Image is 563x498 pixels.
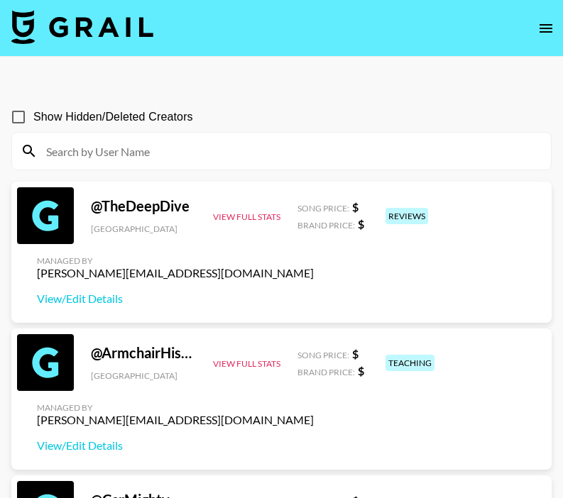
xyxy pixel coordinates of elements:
[297,367,355,377] span: Brand Price:
[358,217,364,231] strong: $
[91,223,196,234] div: [GEOGRAPHIC_DATA]
[33,109,193,126] span: Show Hidden/Deleted Creators
[532,14,560,43] button: open drawer
[213,211,280,222] button: View Full Stats
[91,197,196,215] div: @ TheDeepDive
[38,140,542,162] input: Search by User Name
[37,402,314,413] div: Managed By
[37,438,314,453] a: View/Edit Details
[352,347,359,360] strong: $
[37,413,314,427] div: [PERSON_NAME][EMAIL_ADDRESS][DOMAIN_NAME]
[352,200,359,214] strong: $
[358,364,364,377] strong: $
[386,208,428,224] div: reviews
[11,10,153,44] img: Grail Talent
[297,350,349,360] span: Song Price:
[297,220,355,231] span: Brand Price:
[37,292,314,306] a: View/Edit Details
[37,266,314,280] div: [PERSON_NAME][EMAIL_ADDRESS][DOMAIN_NAME]
[91,370,196,381] div: [GEOGRAPHIC_DATA]
[213,358,280,369] button: View Full Stats
[386,355,434,371] div: teaching
[37,255,314,266] div: Managed By
[91,344,196,362] div: @ ArmchairHistorian
[297,203,349,214] span: Song Price:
